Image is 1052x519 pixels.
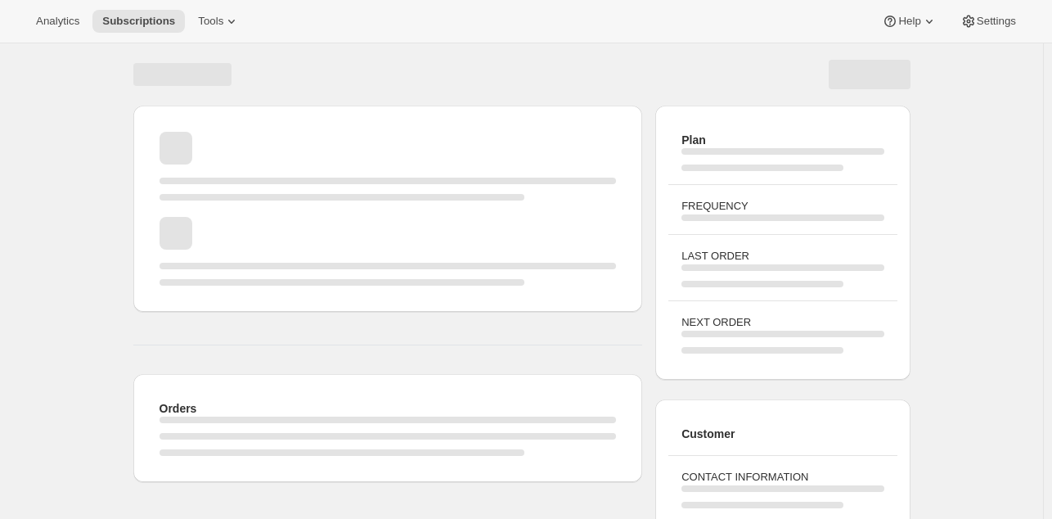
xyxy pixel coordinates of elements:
h2: Plan [681,132,883,148]
button: Analytics [26,10,89,33]
button: Settings [951,10,1026,33]
h3: LAST ORDER [681,248,883,264]
h3: NEXT ORDER [681,314,883,331]
h3: FREQUENCY [681,198,883,214]
button: Help [872,10,946,33]
span: Subscriptions [102,15,175,28]
span: Settings [977,15,1016,28]
span: Tools [198,15,223,28]
button: Subscriptions [92,10,185,33]
button: Tools [188,10,250,33]
h2: Orders [160,400,617,417]
h3: CONTACT INFORMATION [681,469,883,485]
h2: Customer [681,426,883,442]
span: Help [898,15,920,28]
span: Analytics [36,15,79,28]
